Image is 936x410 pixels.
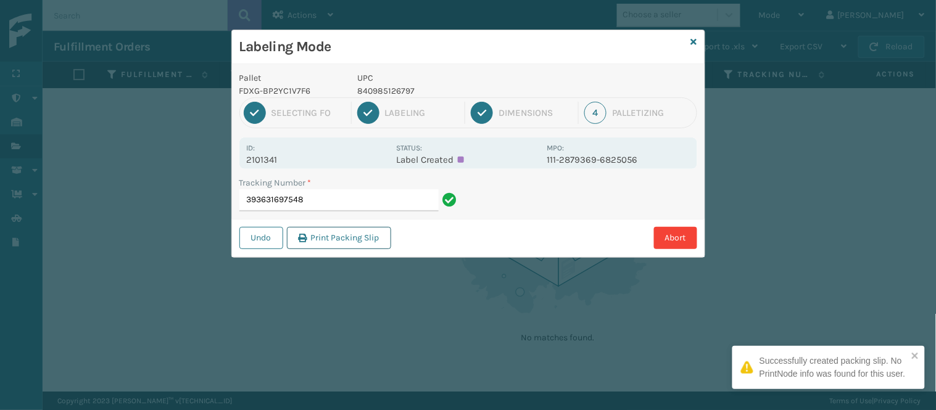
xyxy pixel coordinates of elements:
[397,154,539,165] p: Label Created
[239,72,343,84] p: Pallet
[584,102,607,124] div: 4
[239,84,343,97] p: FDXG-BP2YC1V7F6
[287,227,391,249] button: Print Packing Slip
[357,72,539,84] p: UPC
[385,107,459,118] div: Labeling
[547,144,564,152] label: MPO:
[357,84,539,97] p: 840985126797
[397,144,423,152] label: Status:
[239,227,283,249] button: Undo
[654,227,697,249] button: Abort
[247,154,389,165] p: 2101341
[471,102,493,124] div: 3
[760,355,908,380] div: Successfully created packing slip. No PrintNode info was found for this user.
[357,102,379,124] div: 2
[612,107,692,118] div: Palletizing
[247,144,255,152] label: Id:
[239,176,312,189] label: Tracking Number
[239,38,686,56] h3: Labeling Mode
[271,107,346,118] div: Selecting FO
[911,351,920,363] button: close
[499,107,573,118] div: Dimensions
[244,102,266,124] div: 1
[547,154,689,165] p: 111-2879369-6825056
